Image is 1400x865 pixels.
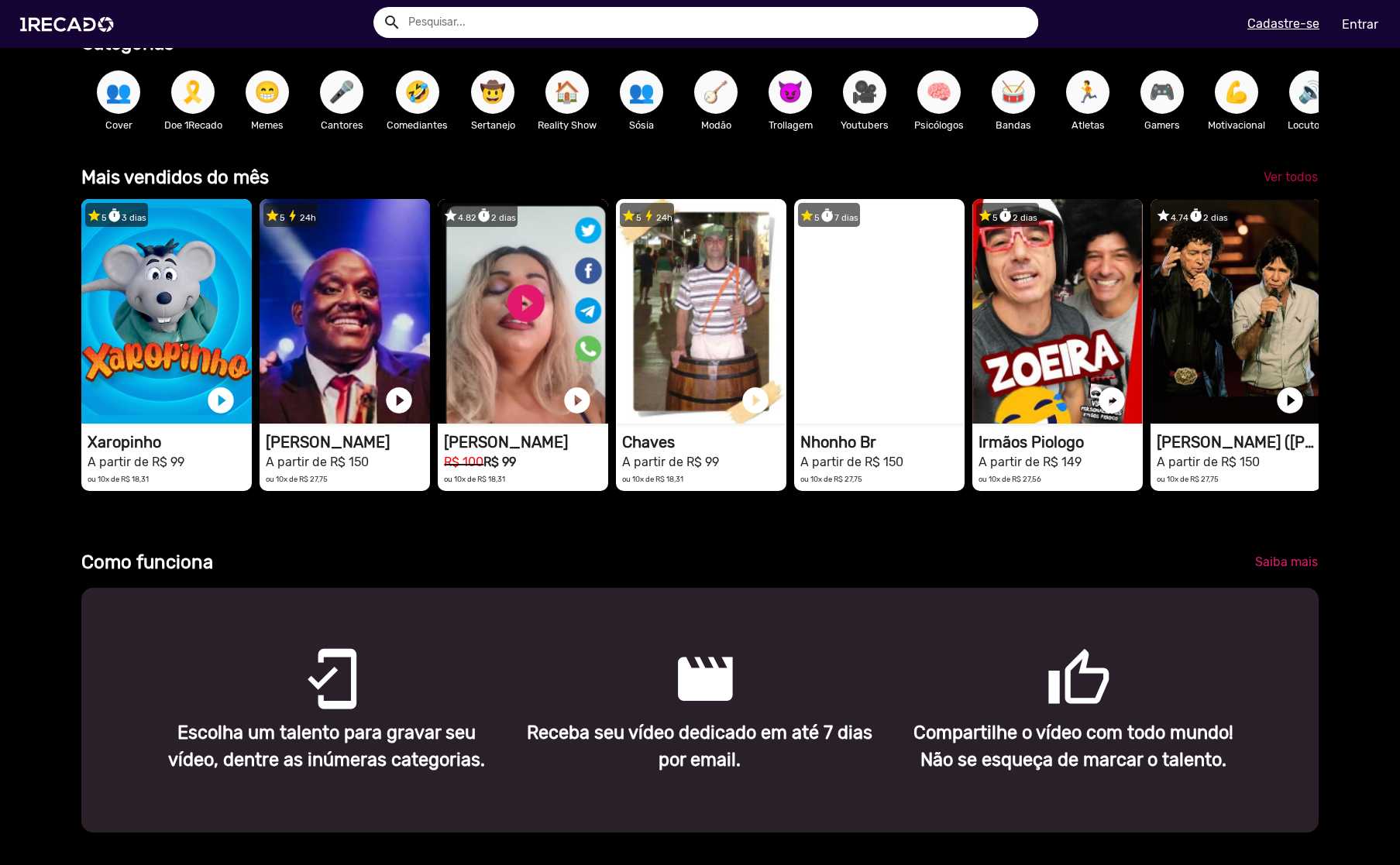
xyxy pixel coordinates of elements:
[777,70,803,114] span: 😈
[1247,16,1319,31] u: Cadastre-se
[1264,170,1318,184] span: Ver todos
[1058,118,1117,132] p: Atletas
[898,719,1248,774] p: Compartilhe o vídeo com todo mundo! Não se esqueça de marcar o talento.
[740,385,771,416] a: play_circle_filled
[979,433,1143,451] h1: Irmãos Piologo
[800,475,862,483] small: ou 10x de R$ 27,75
[1215,70,1258,114] button: 💪
[1332,11,1388,38] a: Entrar
[1274,385,1305,416] a: play_circle_filled
[180,70,206,114] span: 🎗️
[1046,647,1065,665] mat-icon: thumb_up_outlined
[205,385,236,416] a: play_circle_filled
[694,70,738,114] button: 🪕
[1157,475,1219,483] small: ou 10x de R$ 27,75
[672,647,691,665] mat-icon: movie
[918,385,949,416] a: play_circle_filled
[1223,70,1250,114] span: 💪
[926,70,952,114] span: 🧠
[89,118,148,132] p: Cover
[383,13,401,32] mat-icon: Example home icon
[1151,199,1321,424] video: 1RECADO vídeos dedicados para fãs e empresas
[404,70,431,114] span: 🤣
[299,647,318,665] mat-icon: mobile_friendly
[979,455,1082,469] small: A partir de R$ 149
[545,70,589,114] button: 🏠
[396,70,439,114] button: 🤣
[377,8,404,35] button: Example home icon
[984,118,1043,132] p: Bandas
[628,70,655,114] span: 👥
[483,455,516,469] b: R$ 99
[769,70,812,114] button: 😈
[438,199,608,424] video: 1RECADO vídeos dedicados para fãs e empresas
[979,475,1041,483] small: ou 10x de R$ 27,56
[554,70,580,114] span: 🏠
[81,199,252,424] video: 1RECADO vídeos dedicados para fãs e empresas
[1140,70,1184,114] button: 🎮
[620,70,663,114] button: 👥
[444,433,608,451] h1: [PERSON_NAME]
[972,199,1143,424] video: 1RECADO vídeos dedicados para fãs e empresas
[152,719,502,774] p: Escolha um talento para gravar seu vídeo, dentre as inúmeras categorias.
[238,118,297,132] p: Memes
[1289,70,1333,114] button: 🔊
[266,455,369,469] small: A partir de R$ 150
[910,118,968,132] p: Psicólogos
[612,118,671,132] p: Sósia
[992,70,1035,114] button: 🥁
[463,118,522,132] p: Sertanejo
[480,70,506,114] span: 🤠
[97,70,140,114] button: 👥
[320,70,363,114] button: 🎤
[1255,554,1318,569] span: Saiba mais
[81,551,213,573] b: Como funciona
[917,70,961,114] button: 🧠
[266,433,430,451] h1: [PERSON_NAME]
[622,475,683,483] small: ou 10x de R$ 18,31
[329,70,355,114] span: 🎤
[397,7,1039,38] input: Pesquisar...
[562,385,593,416] a: play_circle_filled
[800,433,965,451] h1: Nhonho Br
[254,70,280,114] span: 😁
[1133,118,1192,132] p: Gamers
[266,475,328,483] small: ou 10x de R$ 27,75
[794,199,965,424] video: 1RECADO vídeos dedicados para fãs e empresas
[1207,118,1266,132] p: Motivacional
[616,199,786,424] video: 1RECADO vídeos dedicados para fãs e empresas
[81,166,269,188] b: Mais vendidos do mês
[1066,70,1109,114] button: 🏃
[88,455,184,469] small: A partir de R$ 99
[538,118,597,132] p: Reality Show
[1149,70,1175,114] span: 🎮
[622,455,719,469] small: A partir de R$ 99
[387,118,448,132] p: Comediantes
[686,118,745,132] p: Modão
[835,118,894,132] p: Youtubers
[1000,70,1027,114] span: 🥁
[312,118,371,132] p: Cantores
[1298,70,1324,114] span: 🔊
[1243,548,1330,576] a: Saiba mais
[471,70,514,114] button: 🤠
[88,433,252,451] h1: Xaropinho
[851,70,878,114] span: 🎥
[444,475,505,483] small: ou 10x de R$ 18,31
[1075,70,1101,114] span: 🏃
[843,70,886,114] button: 🎥
[761,118,820,132] p: Trollagem
[246,70,289,114] button: 😁
[444,455,483,469] small: R$ 100
[1096,385,1127,416] a: play_circle_filled
[163,118,222,132] p: Doe 1Recado
[88,475,149,483] small: ou 10x de R$ 18,31
[171,70,215,114] button: 🎗️
[800,455,903,469] small: A partir de R$ 150
[703,70,729,114] span: 🪕
[105,70,132,114] span: 👥
[525,719,875,774] p: Receba seu vídeo dedicado em até 7 dias por email.
[622,433,786,451] h1: Chaves
[1157,455,1260,469] small: A partir de R$ 150
[260,199,430,424] video: 1RECADO vídeos dedicados para fãs e empresas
